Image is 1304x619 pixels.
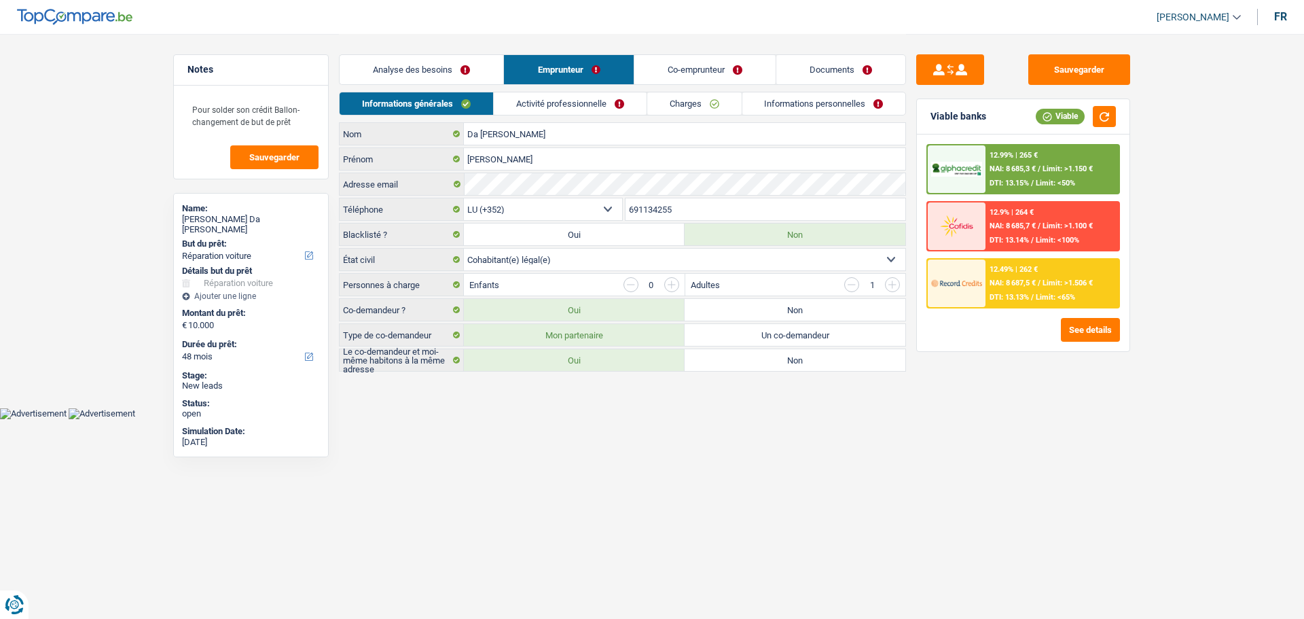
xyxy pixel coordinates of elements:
div: 1 [866,281,878,289]
span: / [1038,164,1040,173]
img: Cofidis [931,213,981,238]
div: Simulation Date: [182,426,320,437]
label: Durée du prêt: [182,339,317,350]
div: Détails but du prêt [182,266,320,277]
span: Sauvegarder [249,153,300,162]
a: Charges [647,92,742,115]
span: € [182,320,187,331]
span: DTI: 13.14% [990,236,1029,245]
span: DTI: 13.13% [990,293,1029,302]
label: Prénom [340,148,464,170]
label: Blacklisté ? [340,224,464,245]
div: 12.99% | 265 € [990,151,1038,160]
input: 242627 [626,198,906,220]
img: Advertisement [69,408,135,419]
img: TopCompare Logo [17,9,132,25]
div: open [182,408,320,419]
div: New leads [182,381,320,391]
label: Non [685,349,905,371]
div: 12.49% | 262 € [990,265,1038,274]
span: [PERSON_NAME] [1157,12,1229,23]
h5: Notes [187,64,314,75]
label: Type de co-demandeur [340,324,464,346]
span: / [1038,222,1040,230]
div: 12.9% | 264 € [990,208,1034,217]
span: Limit: <100% [1036,236,1079,245]
div: [PERSON_NAME] Da [PERSON_NAME] [182,214,320,235]
a: Co-emprunteur [634,55,776,84]
img: AlphaCredit [931,162,981,177]
a: Informations personnelles [742,92,906,115]
div: [DATE] [182,437,320,448]
label: Le co-demandeur et moi-même habitons à la même adresse [340,349,464,371]
label: Téléphone [340,198,464,220]
span: / [1031,293,1034,302]
div: fr [1274,10,1287,23]
span: Limit: <65% [1036,293,1075,302]
a: Informations générales [340,92,493,115]
label: Oui [464,349,685,371]
div: Viable banks [930,111,986,122]
div: Viable [1036,109,1085,124]
label: Oui [464,299,685,321]
span: Limit: >1.100 € [1043,222,1093,230]
label: Adultes [691,281,720,289]
span: NAI: 8 685,7 € [990,222,1036,230]
label: Mon partenaire [464,324,685,346]
label: Adresse email [340,173,464,195]
span: NAI: 8 685,3 € [990,164,1036,173]
img: Record Credits [931,270,981,296]
label: Co-demandeur ? [340,299,464,321]
span: Limit: >1.506 € [1043,279,1093,287]
label: Enfants [469,281,499,289]
span: Limit: >1.150 € [1043,164,1093,173]
label: Non [685,299,905,321]
label: Oui [464,224,685,245]
label: Personnes à charge [340,274,464,296]
button: Sauvegarder [230,145,319,169]
label: Non [685,224,905,245]
span: NAI: 8 687,5 € [990,279,1036,287]
label: Nom [340,123,464,145]
a: Emprunteur [504,55,633,84]
a: [PERSON_NAME] [1146,6,1241,29]
span: / [1038,279,1040,287]
a: Activité professionnelle [494,92,647,115]
button: Sauvegarder [1028,54,1130,85]
span: DTI: 13.15% [990,179,1029,188]
div: Name: [182,203,320,214]
div: Status: [182,398,320,409]
label: Un co-demandeur [685,324,905,346]
a: Documents [776,55,905,84]
label: But du prêt: [182,238,317,249]
span: / [1031,236,1034,245]
div: Stage: [182,370,320,381]
div: 0 [645,281,657,289]
a: Analyse des besoins [340,55,503,84]
span: / [1031,179,1034,188]
div: Ajouter une ligne [182,291,320,301]
button: See details [1061,318,1120,342]
label: Montant du prêt: [182,308,317,319]
label: État civil [340,249,464,270]
span: Limit: <50% [1036,179,1075,188]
